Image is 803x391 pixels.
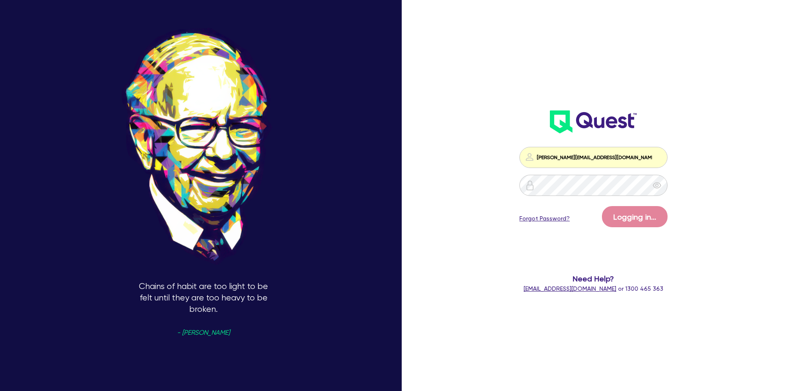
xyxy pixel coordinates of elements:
[550,110,637,133] img: wH2k97JdezQIQAAAABJRU5ErkJggg==
[602,206,668,227] button: Logging in...
[525,180,535,190] img: icon-password
[486,273,701,284] span: Need Help?
[177,330,230,336] span: - [PERSON_NAME]
[519,214,570,223] a: Forgot Password?
[653,181,661,190] span: eye
[524,285,663,292] span: or 1300 465 363
[519,147,668,168] input: Email address
[524,285,616,292] a: [EMAIL_ADDRESS][DOMAIN_NAME]
[524,152,535,162] img: icon-password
